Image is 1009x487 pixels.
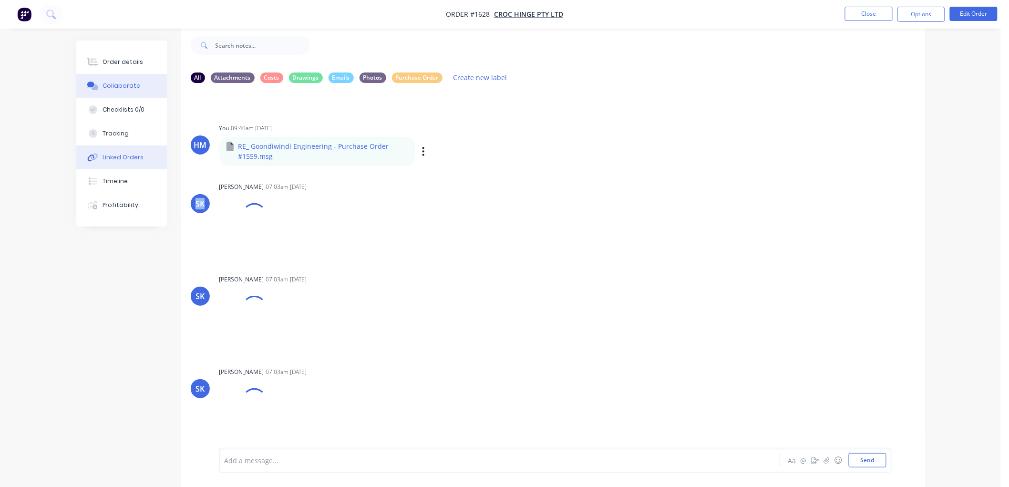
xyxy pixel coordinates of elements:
div: Checklists 0/0 [103,105,144,114]
div: Profitability [103,201,138,209]
div: Tracking [103,129,129,138]
div: Linked Orders [103,153,144,162]
button: Profitability [76,193,167,217]
div: Timeline [103,177,128,186]
button: Tracking [76,122,167,145]
div: 07:03am [DATE] [266,183,307,191]
p: RE_ Goondiwindi Engineering - Purchase Order #1559.msg [238,142,409,161]
input: Search notes... [216,36,310,55]
div: SK [196,290,205,302]
button: Timeline [76,169,167,193]
div: All [191,73,205,83]
div: SK [196,383,205,394]
div: [PERSON_NAME] [219,275,264,284]
button: ☺ [833,455,844,466]
button: Linked Orders [76,145,167,169]
div: Drawings [289,73,323,83]
button: Options [897,7,945,22]
div: You [219,124,229,133]
div: 09:40am [DATE] [231,124,272,133]
button: Aa [787,455,798,466]
img: Factory [17,7,31,21]
div: 07:03am [DATE] [266,368,307,376]
div: [PERSON_NAME] [219,183,264,191]
button: Edit Order [950,7,998,21]
div: HM [194,139,206,151]
button: Close [845,7,893,21]
button: Collaborate [76,74,167,98]
div: SK [196,198,205,209]
button: Order details [76,50,167,74]
div: Order details [103,58,143,66]
span: Order #1628 - [446,10,494,19]
button: Checklists 0/0 [76,98,167,122]
button: Create new label [448,71,512,84]
a: Croc Hinge Pty Ltd [494,10,563,19]
button: @ [798,455,810,466]
div: [PERSON_NAME] [219,368,264,376]
div: Photos [360,73,386,83]
div: Collaborate [103,82,140,90]
div: Emails [329,73,354,83]
div: 07:03am [DATE] [266,275,307,284]
button: Send [849,453,886,467]
div: Attachments [211,73,255,83]
div: Costs [260,73,283,83]
div: Purchase Order [392,73,443,83]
